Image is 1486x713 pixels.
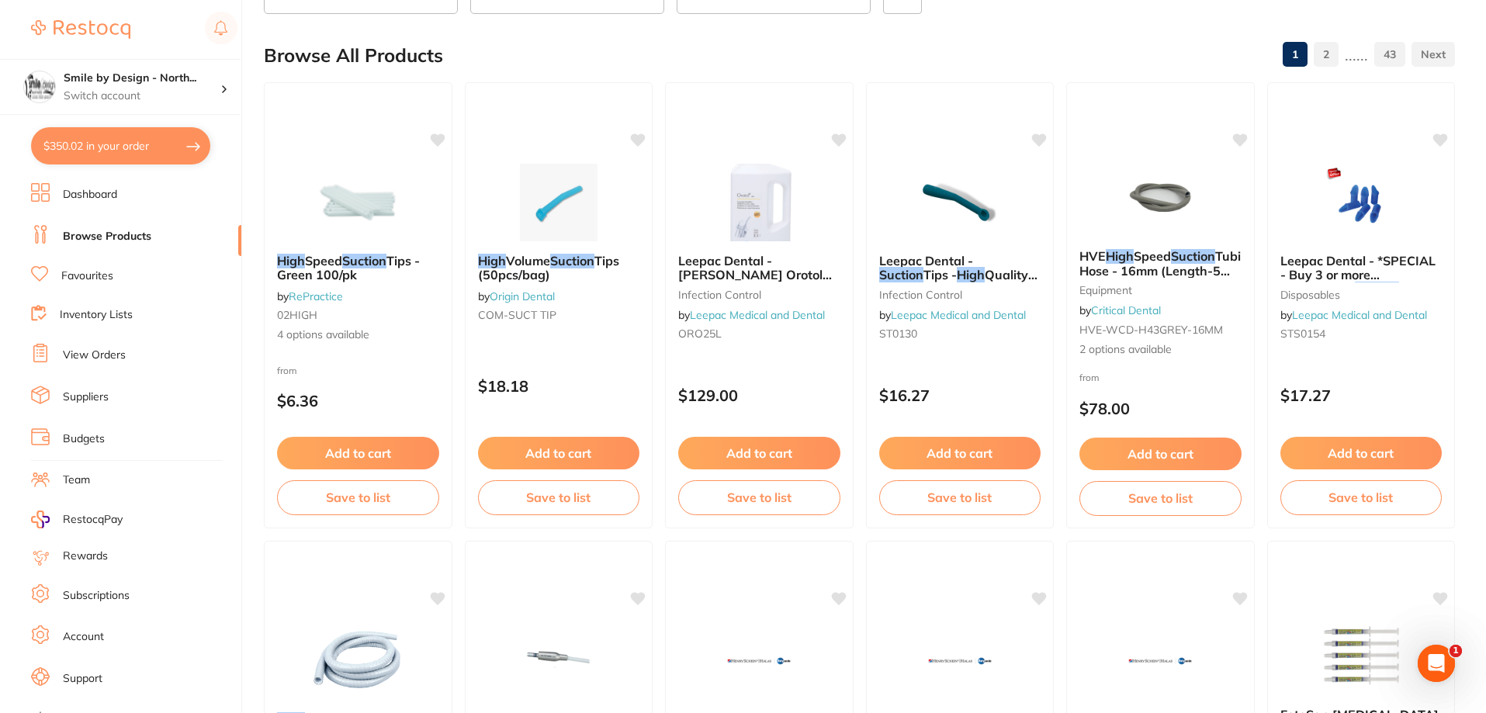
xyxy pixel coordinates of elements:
[1283,39,1308,70] a: 1
[1345,46,1368,64] p: ......
[678,327,722,341] span: ORO25L
[478,289,555,303] span: by
[60,307,133,323] a: Inventory Lists
[1374,39,1405,70] a: 43
[1110,622,1211,700] img: Horico Diamond Bur - #237-010 - Round Pear - High Speed, Frction Grip (FG) , 5-Pack
[708,164,809,241] img: Leepac Dental - Durr Orotol Plus 2.5L Suction Disinfection - High Quality Dental Product
[63,472,90,488] a: Team
[1079,284,1242,296] small: equipment
[31,12,130,47] a: Restocq Logo
[879,289,1041,301] small: infection control
[64,71,220,86] h4: Smile by Design - North Sydney
[478,254,640,282] b: High Volume Suction Tips (50pcs/bag)
[277,327,439,343] span: 4 options available
[1418,645,1455,682] iframe: Intercom live chat
[1079,303,1161,317] span: by
[923,267,957,282] span: Tips -
[1091,303,1161,317] a: Critical Dental
[63,431,105,447] a: Budgets
[289,289,343,303] a: RePractice
[1079,438,1242,470] button: Add to cart
[1171,248,1215,264] em: Suction
[879,267,1037,296] span: Quality Dental Product
[678,289,840,301] small: infection control
[277,480,439,514] button: Save to list
[478,253,619,282] span: Tips (50pcs/bag)
[61,268,113,284] a: Favourites
[909,622,1010,700] img: Horico Diamond Bur - #237-012 - Round Pear - High Speed, Frction Grip (FG) , 5-Pack
[1106,248,1134,264] em: High
[478,308,556,322] span: COM-SUCT TIP
[879,254,1041,282] b: Leepac Dental - Suction Tips - High Quality Dental Product
[891,308,1026,322] a: Leepac Medical and Dental
[879,253,973,268] span: Leepac Dental -
[879,437,1041,469] button: Add to cart
[307,164,408,241] img: High Speed Suction Tips - Green 100/pk
[1450,645,1462,657] span: 1
[879,386,1041,404] p: $16.27
[909,164,1010,241] img: Leepac Dental - Suction Tips - High Quality Dental Product
[708,622,809,700] img: Horico Diamond Bur - #237-008 - Round Pear - High Speed, Frction Grip (FG) , 5-Pack
[64,88,220,104] p: Switch account
[1110,159,1211,237] img: HVE High Speed Suction Tubing Hose - 16mm (Length-5 Foot)
[1280,437,1443,469] button: Add to cart
[879,308,1026,322] span: by
[1314,39,1339,70] a: 2
[31,511,50,528] img: RestocqPay
[63,187,117,202] a: Dashboard
[63,512,123,528] span: RestocqPay
[1311,618,1412,695] img: FotoSan Photosensitizer Agent Syringes
[478,480,640,514] button: Save to list
[1079,400,1242,417] p: $78.00
[277,253,420,282] span: Tips - Green 100/pk
[63,588,130,604] a: Subscriptions
[63,671,102,687] a: Support
[678,253,832,311] span: Leepac Dental - [PERSON_NAME] Orotol Plus 2.5L
[1280,386,1443,404] p: $17.27
[1280,327,1325,341] span: STS0154
[1134,248,1171,264] span: Speed
[678,254,840,282] b: Leepac Dental - Durr Orotol Plus 2.5L Suction Disinfection - High Quality Dental Product
[1079,372,1100,383] span: from
[63,629,104,645] a: Account
[1280,253,1436,297] span: Leepac Dental - *SPECIAL - Buy 3 or more $15.20/bag*
[1079,249,1242,278] b: HVE High Speed Suction Tubing Hose - 16mm (Length-5 Foot)
[1311,164,1412,241] img: Leepac Dental - *SPECIAL - Buy 3 or more $15.20/bag* Suction Tip Sleeves - High Quality Dental Pr...
[1292,308,1427,322] a: Leepac Medical and Dental
[31,511,123,528] a: RestocqPay
[277,253,305,268] em: High
[24,71,55,102] img: Smile by Design - North Sydney
[508,622,609,700] img: Leepac Dental - NSK NLXplus LED with Endo Function - High Quality Dental Product
[1079,248,1106,264] span: HVE
[63,229,151,244] a: Browse Products
[1079,323,1223,337] span: HVE-WCD-H43GREY-16MM
[550,253,594,268] em: Suction
[277,392,439,410] p: $6.36
[63,348,126,363] a: View Orders
[690,308,825,322] a: Leepac Medical and Dental
[508,164,609,241] img: High Volume Suction Tips (50pcs/bag)
[1079,481,1242,515] button: Save to list
[307,622,408,700] img: High Volume Evacuator HVE Suction Tubing - 19mm Grey
[678,308,825,322] span: by
[506,253,550,268] span: Volume
[1355,282,1399,297] em: Suction
[478,253,506,268] em: High
[1079,248,1256,292] span: Tubing Hose - 16mm (Length-5 Foot)
[342,253,386,268] em: Suction
[63,389,109,405] a: Suppliers
[879,480,1041,514] button: Save to list
[277,308,317,322] span: 02HIGH
[678,480,840,514] button: Save to list
[1079,342,1242,358] span: 2 options available
[478,377,640,395] p: $18.18
[277,365,297,376] span: from
[277,437,439,469] button: Add to cart
[63,549,108,564] a: Rewards
[490,289,555,303] a: Origin Dental
[31,127,210,164] button: $350.02 in your order
[957,267,985,282] em: High
[879,267,923,282] em: Suction
[1280,308,1427,322] span: by
[478,437,640,469] button: Add to cart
